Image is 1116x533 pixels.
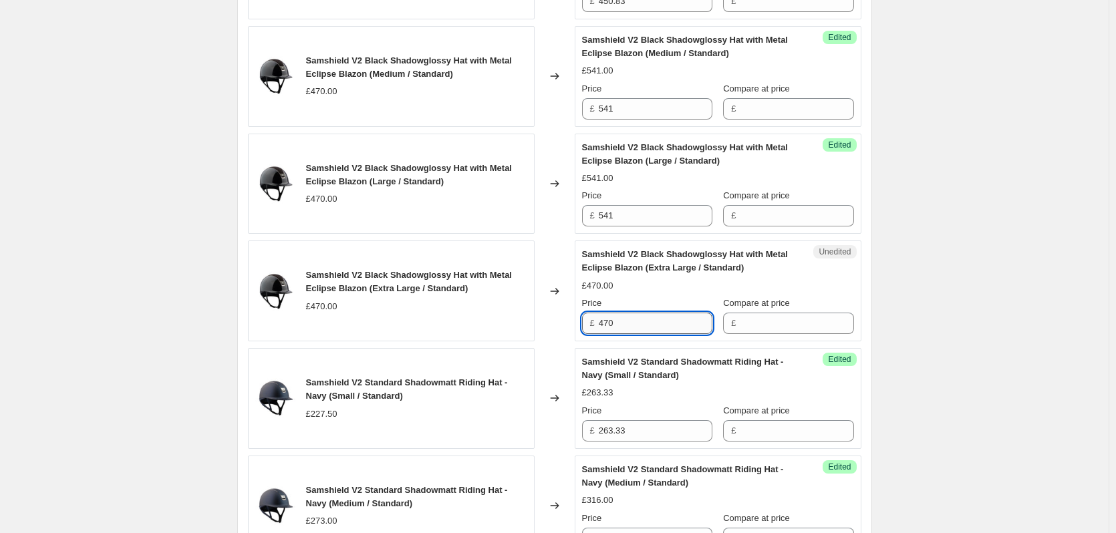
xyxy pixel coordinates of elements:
[582,405,602,415] span: Price
[306,163,512,186] span: Samshield V2 Black Shadowglossy Hat with Metal Eclipse Blazon (Large / Standard)
[731,425,736,435] span: £
[582,494,613,507] div: £316.00
[582,249,788,273] span: Samshield V2 Black Shadowglossy Hat with Metal Eclipse Blazon (Extra Large / Standard)
[255,378,295,418] img: V2-Shadowmatt-Navy-1-min_80x.jpg
[723,83,790,94] span: Compare at price
[306,192,337,206] div: £470.00
[582,83,602,94] span: Price
[731,318,736,328] span: £
[731,210,736,220] span: £
[590,210,595,220] span: £
[828,354,851,365] span: Edited
[306,270,512,293] span: Samshield V2 Black Shadowglossy Hat with Metal Eclipse Blazon (Extra Large / Standard)
[819,246,851,257] span: Unedited
[828,140,851,150] span: Edited
[582,386,613,399] div: £263.33
[306,407,337,421] div: £227.50
[723,190,790,200] span: Compare at price
[582,357,784,380] span: Samshield V2 Standard Shadowmatt Riding Hat - Navy (Small / Standard)
[582,35,788,58] span: Samshield V2 Black Shadowglossy Hat with Metal Eclipse Blazon (Medium / Standard)
[582,190,602,200] span: Price
[306,85,337,98] div: £470.00
[731,104,736,114] span: £
[828,462,851,472] span: Edited
[306,485,508,508] span: Samshield V2 Standard Shadowmatt Riding Hat - Navy (Medium / Standard)
[306,300,337,313] div: £470.00
[590,104,595,114] span: £
[582,298,602,308] span: Price
[590,318,595,328] span: £
[582,513,602,523] span: Price
[255,56,295,96] img: SS-V2-Glossy-Metal-Eclipse-1-min_80x.jpg
[582,64,613,77] div: £541.00
[723,513,790,523] span: Compare at price
[582,142,788,166] span: Samshield V2 Black Shadowglossy Hat with Metal Eclipse Blazon (Large / Standard)
[255,486,295,526] img: V2-Shadowmatt-Navy-1-min_80x.jpg
[723,405,790,415] span: Compare at price
[306,55,512,79] span: Samshield V2 Black Shadowglossy Hat with Metal Eclipse Blazon (Medium / Standard)
[590,425,595,435] span: £
[306,377,508,401] span: Samshield V2 Standard Shadowmatt Riding Hat - Navy (Small / Standard)
[723,298,790,308] span: Compare at price
[582,464,784,488] span: Samshield V2 Standard Shadowmatt Riding Hat - Navy (Medium / Standard)
[828,32,851,43] span: Edited
[255,271,295,311] img: SS-V2-Glossy-Metal-Eclipse-1-min_80x.jpg
[582,172,613,185] div: £541.00
[582,279,613,293] div: £470.00
[255,164,295,204] img: SS-V2-Glossy-Metal-Eclipse-1-min_80x.jpg
[306,514,337,528] div: £273.00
